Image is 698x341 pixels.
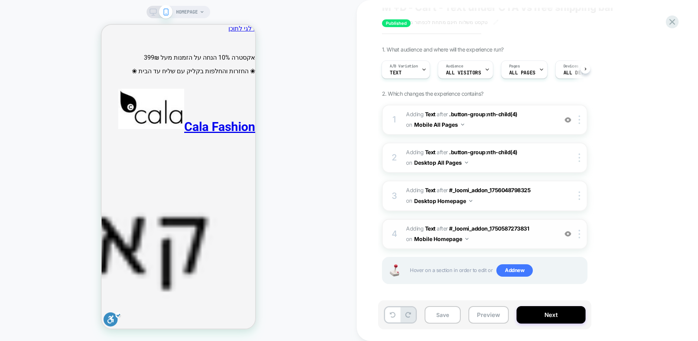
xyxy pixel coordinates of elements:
[406,225,435,232] span: Adding
[390,64,418,69] span: A/B Variation
[414,233,468,245] button: Mobile Homepage
[414,195,472,207] button: Desktop Homepage
[563,70,596,76] span: ALL DEVICES
[406,187,435,193] span: Adding
[517,306,586,324] button: Next
[382,19,487,25] span: טקסט משלוח חינם מתחת לכפתור מעבר לתשלום
[449,225,529,232] span: #_loomi_addon_1750587273831
[83,95,154,109] span: Cala Fashion
[390,112,398,127] div: 1
[2,288,20,304] button: סרגל נגישות
[382,19,411,27] span: Published
[425,187,435,193] b: Text
[425,149,435,155] b: Text
[437,111,448,117] span: AFTER
[579,230,580,238] img: close
[449,187,530,193] span: #_loomi_addon_1756048798325
[468,306,509,324] button: Preview
[565,117,571,123] img: crossed eye
[461,124,464,126] img: down arrow
[390,70,401,76] span: text
[509,70,536,76] span: ALL PAGES
[579,115,580,124] img: close
[446,64,463,69] span: Audience
[563,64,579,69] span: Devices
[406,111,435,117] span: Adding
[382,90,483,97] span: 2. Which changes the experience contains?
[406,120,412,129] span: on
[579,153,580,162] img: close
[382,46,503,53] span: 1. What audience and where will the experience run?
[565,231,571,237] img: crossed eye
[469,200,472,202] img: down arrow
[446,70,481,76] span: All Visitors
[387,264,402,276] img: Joystick
[414,157,468,168] button: Desktop All Pages
[406,196,412,205] span: on
[437,149,448,155] span: AFTER
[449,149,517,155] span: .button-group:nth-child(4)
[579,191,580,200] img: close
[406,149,435,155] span: Adding
[465,162,468,164] img: down arrow
[425,225,435,232] b: Text
[465,238,468,240] img: down arrow
[176,6,198,18] span: HOMEPAGE
[509,64,520,69] span: Pages
[437,187,448,193] span: AFTER
[496,264,533,277] span: Add new
[390,188,398,204] div: 3
[425,111,435,117] b: Text
[390,226,398,242] div: 4
[437,225,448,232] span: AFTER
[425,306,461,324] button: Save
[410,264,583,277] span: Hover on a section in order to edit or
[390,150,398,165] div: 2
[406,234,412,244] span: on
[449,111,517,117] span: .button-group:nth-child(4)
[406,158,412,167] span: on
[414,119,464,130] button: Mobile All Pages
